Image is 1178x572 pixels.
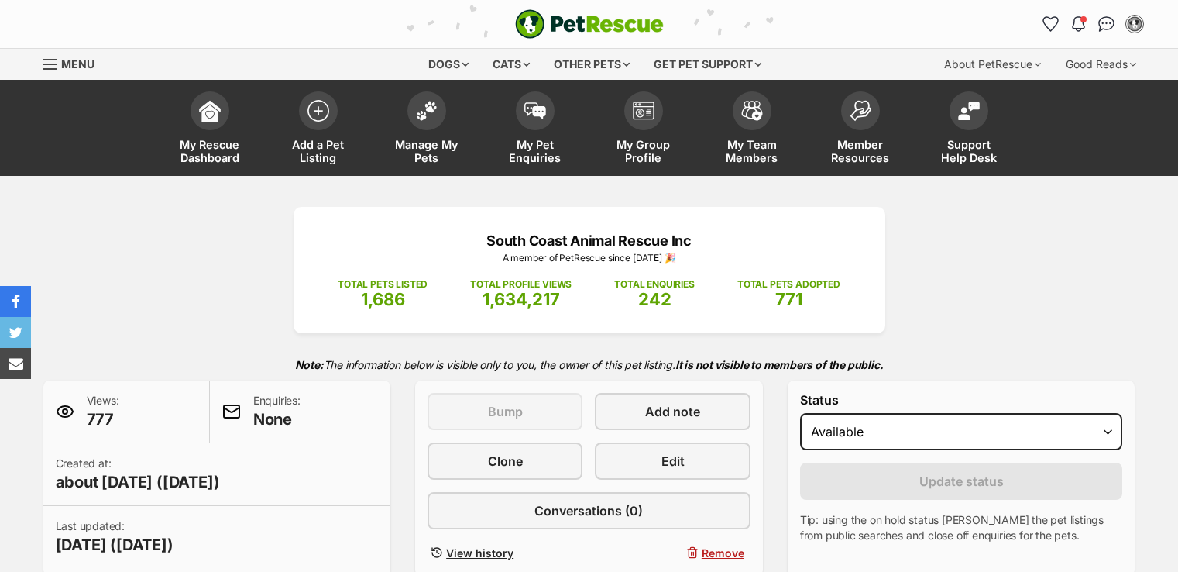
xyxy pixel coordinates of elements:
[283,138,353,164] span: Add a Pet Listing
[56,471,220,493] span: about [DATE] ([DATE])
[392,138,462,164] span: Manage My Pets
[56,519,173,556] p: Last updated:
[1039,12,1147,36] ul: Account quick links
[1072,16,1084,32] img: notifications-46538b983faf8c2785f20acdc204bb7945ddae34d4c08c2a6579f10ce5e182be.svg
[1122,12,1147,36] button: My account
[56,534,173,556] span: [DATE] ([DATE])
[175,138,245,164] span: My Rescue Dashboard
[428,443,582,480] a: Clone
[919,472,1004,491] span: Update status
[609,138,678,164] span: My Group Profile
[488,452,523,470] span: Clone
[1127,16,1142,32] img: Lynne Thurston profile pic
[645,402,700,421] span: Add note
[500,138,570,164] span: My Pet Enquiries
[470,277,572,291] p: TOTAL PROFILE VIEWS
[515,9,664,39] a: PetRescue
[534,501,643,520] span: Conversations (0)
[717,138,787,164] span: My Team Members
[446,545,513,561] span: View history
[156,84,264,176] a: My Rescue Dashboard
[338,277,428,291] p: TOTAL PETS LISTED
[87,393,119,430] p: Views:
[317,251,862,265] p: A member of PetRescue since [DATE] 🎉
[373,84,481,176] a: Manage My Pets
[934,138,1004,164] span: Support Help Desk
[428,492,750,529] a: Conversations (0)
[958,102,980,120] img: help-desk-icon-fdf02630f3aa405de69fd3d07c3f3aa587a6932b1a1747fa1d2bba05be0121f9.svg
[307,100,329,122] img: add-pet-listing-icon-0afa8454b4691262ce3f59096e99ab1cd57d4a30225e0717b998d2c9b9846f56.svg
[850,100,871,121] img: member-resources-icon-8e73f808a243e03378d46382f2149f9095a855e16c252ad45f914b54edf8863c.svg
[675,358,884,371] strong: It is not visible to members of the public.
[61,57,94,71] span: Menu
[800,393,1123,407] label: Status
[1039,12,1063,36] a: Favourites
[43,349,1135,381] p: The information below is visible only to you, the owner of this pet listing.
[638,289,671,309] span: 242
[933,49,1052,80] div: About PetRescue
[1094,12,1119,36] a: Conversations
[737,277,840,291] p: TOTAL PETS ADOPTED
[614,277,694,291] p: TOTAL ENQUIRIES
[488,402,523,421] span: Bump
[800,463,1123,500] button: Update status
[915,84,1023,176] a: Support Help Desk
[633,102,654,120] img: group-profile-icon-3fa3cf56718a62981997c0bc7e787c4b2cf8bcc04b72c1350f741eb67cf2f40e.svg
[595,542,750,564] button: Remove
[481,84,589,176] a: My Pet Enquiries
[295,358,324,371] strong: Note:
[741,101,763,121] img: team-members-icon-5396bd8760b3fe7c0b43da4ab00e1e3bb1a5d9ba89233759b79545d2d3fc5d0d.svg
[698,84,806,176] a: My Team Members
[1098,16,1114,32] img: chat-41dd97257d64d25036548639549fe6c8038ab92f7586957e7f3b1b290dea8141.svg
[253,393,301,430] p: Enquiries:
[43,49,105,77] a: Menu
[416,101,438,121] img: manage-my-pets-icon-02211641906a0b7f246fdf0571729dbe1e7629f14944591b6c1af311fb30b64b.svg
[87,408,119,430] span: 777
[483,289,560,309] span: 1,634,217
[806,84,915,176] a: Member Resources
[595,443,750,480] a: Edit
[589,84,698,176] a: My Group Profile
[702,545,744,561] span: Remove
[515,9,664,39] img: logo-e224e6f780fb5917bec1dbf3a21bbac754714ae5b6737aabdf751b685950b380.svg
[361,289,405,309] span: 1,686
[428,393,582,430] button: Bump
[800,512,1123,543] p: Tip: using the on hold status [PERSON_NAME] the pet listings from public searches and close off e...
[643,49,772,80] div: Get pet support
[1055,49,1147,80] div: Good Reads
[1066,12,1091,36] button: Notifications
[595,393,750,430] a: Add note
[264,84,373,176] a: Add a Pet Listing
[524,102,546,119] img: pet-enquiries-icon-7e3ad2cf08bfb03b45e93fb7055b45f3efa6380592205ae92323e6603595dc1f.svg
[56,456,220,493] p: Created at:
[775,289,802,309] span: 771
[543,49,641,80] div: Other pets
[826,138,895,164] span: Member Resources
[417,49,479,80] div: Dogs
[661,452,685,470] span: Edit
[482,49,541,80] div: Cats
[253,408,301,430] span: None
[317,230,862,251] p: South Coast Animal Rescue Inc
[428,542,582,564] a: View history
[199,100,221,122] img: dashboard-icon-eb2f2d2d3e046f16d808141f083e7271f6b2e854fb5c12c21221c1fb7104beca.svg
